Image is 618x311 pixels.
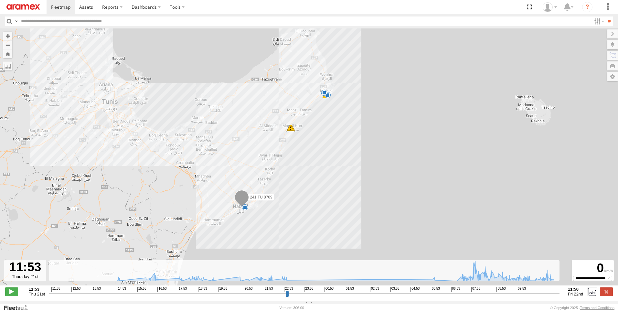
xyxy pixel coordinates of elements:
[370,287,379,292] span: 02:53
[540,2,559,12] div: Zied Bensalem
[29,292,45,296] span: Thu 21st Aug 2025
[431,287,440,292] span: 05:53
[582,2,592,12] i: ?
[284,287,293,292] span: 22:53
[3,40,12,49] button: Zoom out
[5,287,18,296] label: Play/Stop
[6,4,40,10] img: aramex-logo.svg
[218,287,227,292] span: 19:53
[250,195,272,200] span: 241 TU 8769
[390,287,400,292] span: 03:53
[550,306,614,310] div: © Copyright 2025 -
[451,287,460,292] span: 06:53
[264,287,273,292] span: 21:53
[471,287,480,292] span: 07:53
[304,287,313,292] span: 23:53
[4,305,33,311] a: Visit our Website
[568,292,583,296] span: Fri 22nd Aug 2025
[517,287,526,292] span: 09:53
[280,306,304,310] div: Version: 306.00
[3,32,12,40] button: Zoom in
[178,287,187,292] span: 17:53
[3,49,12,58] button: Zoom Home
[29,287,45,292] strong: 11:53
[607,72,618,81] label: Map Settings
[325,287,334,292] span: 00:53
[3,61,12,70] label: Measure
[568,287,583,292] strong: 11:50
[591,16,605,26] label: Search Filter Options
[157,287,166,292] span: 16:53
[573,261,613,276] div: 0
[244,287,253,292] span: 20:53
[14,16,19,26] label: Search Query
[92,287,101,292] span: 13:53
[71,287,80,292] span: 12:53
[410,287,420,292] span: 04:53
[51,287,60,292] span: 11:53
[137,287,146,292] span: 15:53
[345,287,354,292] span: 01:53
[580,306,614,310] a: Terms and Conditions
[600,287,613,296] label: Close
[117,287,126,292] span: 14:53
[198,287,207,292] span: 18:53
[496,287,506,292] span: 08:53
[242,204,248,210] div: 16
